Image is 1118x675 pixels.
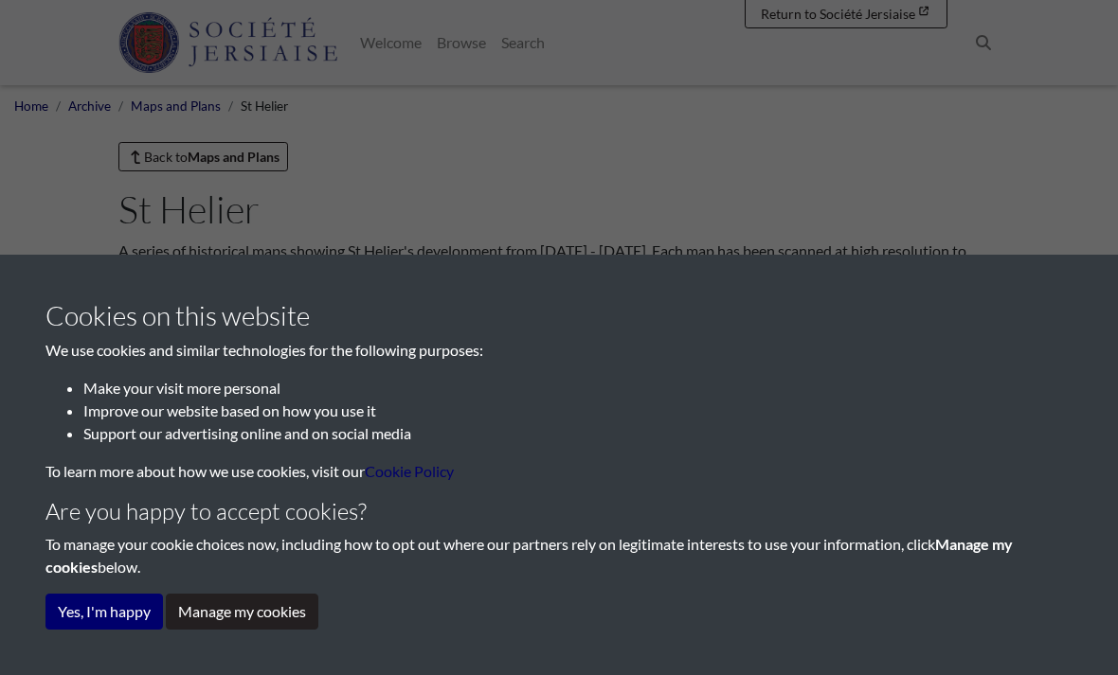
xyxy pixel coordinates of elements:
[45,460,1073,483] p: To learn more about how we use cookies, visit our
[45,594,163,630] button: Yes, I'm happy
[83,422,1073,445] li: Support our advertising online and on social media
[45,533,1073,578] p: To manage your cookie choices now, including how to opt out where our partners rely on legitimate...
[45,498,1073,525] h4: Are you happy to accept cookies?
[45,339,1073,362] p: We use cookies and similar technologies for the following purposes:
[45,300,1073,332] h3: Cookies on this website
[166,594,318,630] button: Manage my cookies
[365,462,454,480] a: learn more about cookies
[83,377,1073,400] li: Make your visit more personal
[83,400,1073,422] li: Improve our website based on how you use it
